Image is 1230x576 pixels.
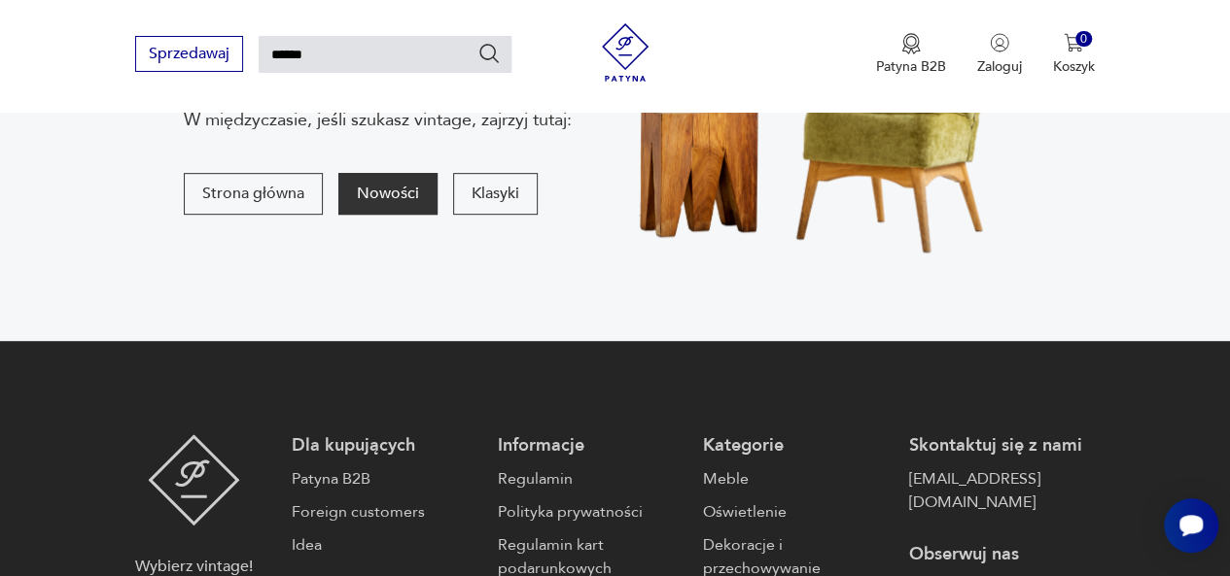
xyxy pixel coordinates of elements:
[135,49,243,62] a: Sprzedawaj
[135,36,243,72] button: Sprzedawaj
[990,33,1009,52] img: Ikonka użytkownika
[1053,33,1095,76] button: 0Koszyk
[977,33,1022,76] button: Zaloguj
[477,42,501,65] button: Szukaj
[148,434,240,525] img: Patyna - sklep z meblami i dekoracjami vintage
[292,434,477,457] p: Dla kupujących
[292,467,477,491] a: Patyna B2B
[901,33,921,54] img: Ikona medalu
[498,467,684,491] a: Regulamin
[703,467,889,491] a: Meble
[338,173,438,215] button: Nowości
[908,467,1094,514] a: [EMAIL_ADDRESS][DOMAIN_NAME]
[596,23,654,82] img: Patyna - sklep z meblami i dekoracjami vintage
[292,533,477,557] a: Idea
[876,57,946,76] p: Patyna B2B
[498,500,684,524] a: Polityka prywatności
[908,543,1094,566] p: Obserwuj nas
[1064,33,1083,52] img: Ikona koszyka
[703,434,889,457] p: Kategorie
[184,173,323,215] button: Strona główna
[453,173,538,215] button: Klasyki
[703,500,889,524] a: Oświetlenie
[292,500,477,524] a: Foreign customers
[498,434,684,457] p: Informacje
[184,108,572,132] p: W międzyczasie, jeśli szukasz vintage, zajrzyj tutaj:
[876,33,946,76] button: Patyna B2B
[1053,57,1095,76] p: Koszyk
[977,57,1022,76] p: Zaloguj
[876,33,946,76] a: Ikona medaluPatyna B2B
[1164,498,1218,553] iframe: Smartsupp widget button
[908,434,1094,457] p: Skontaktuj się z nami
[1075,31,1092,48] div: 0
